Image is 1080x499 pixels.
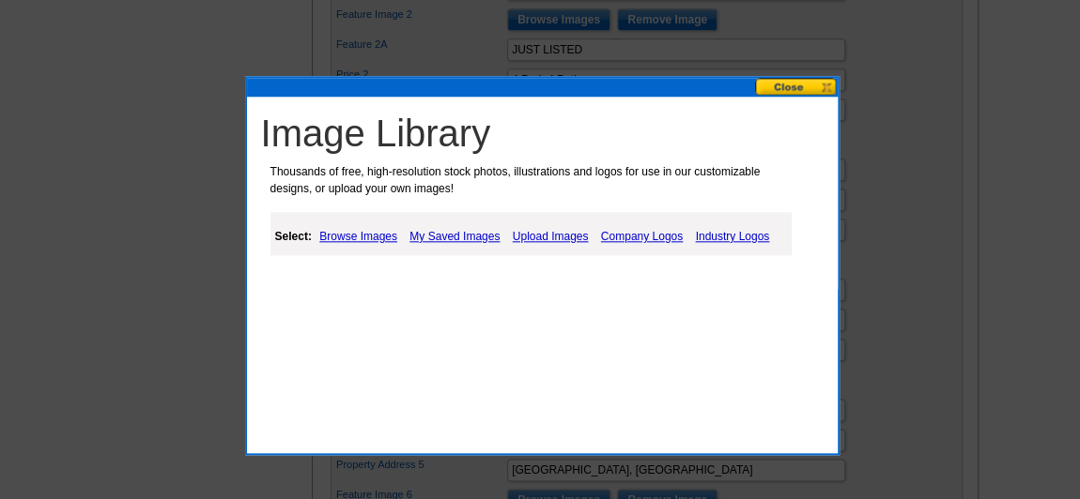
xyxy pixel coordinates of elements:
h1: Image Library [261,111,833,156]
a: Browse Images [315,225,402,248]
a: Company Logos [596,225,687,248]
a: My Saved Images [405,225,504,248]
a: Industry Logos [690,225,774,248]
strong: Select: [275,230,312,243]
p: Thousands of free, high-resolution stock photos, illustrations and logos for use in our customiza... [261,163,798,197]
a: Upload Images [508,225,594,248]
